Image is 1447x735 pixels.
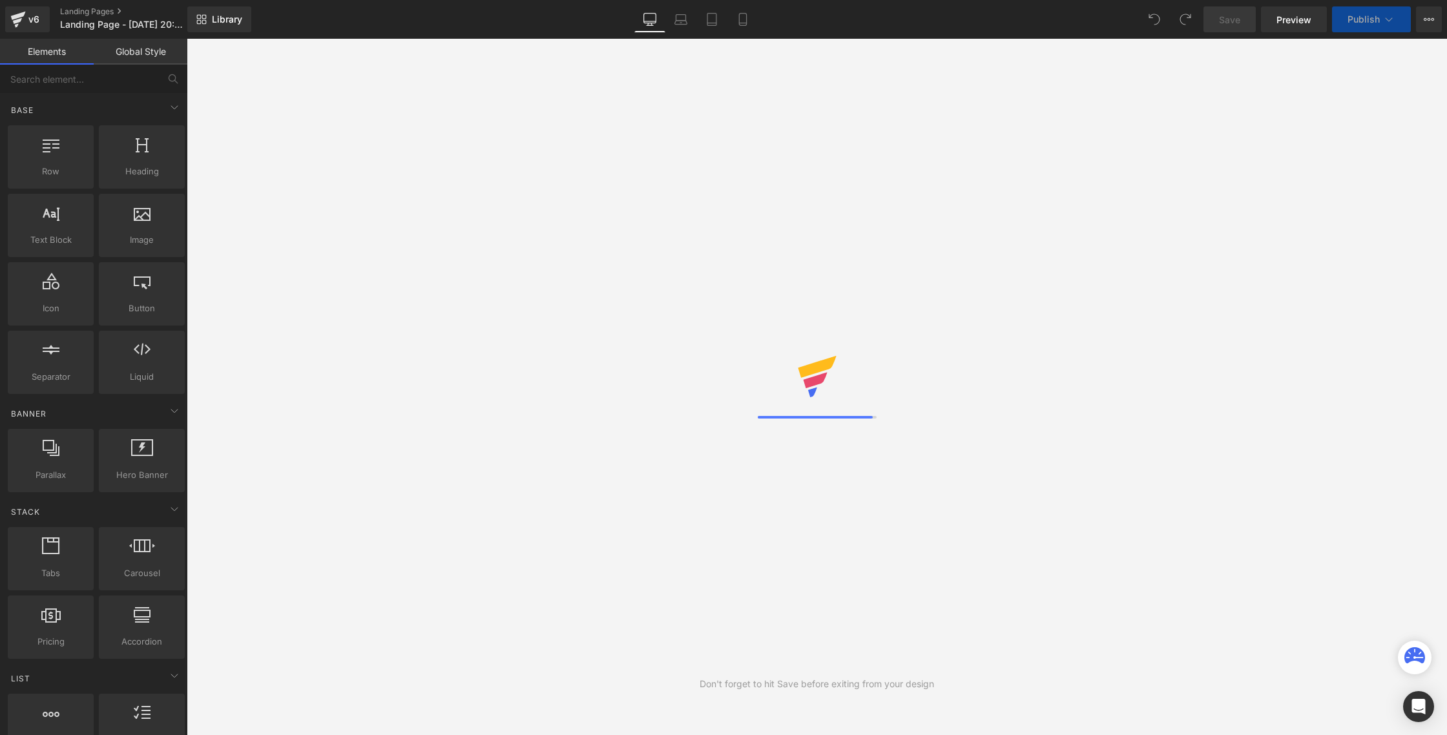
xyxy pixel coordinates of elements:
[1261,6,1327,32] a: Preview
[1172,6,1198,32] button: Redo
[696,6,727,32] a: Tablet
[12,566,90,580] span: Tabs
[10,672,32,685] span: List
[103,370,181,384] span: Liquid
[103,233,181,247] span: Image
[103,635,181,648] span: Accordion
[103,468,181,482] span: Hero Banner
[727,6,758,32] a: Mobile
[12,635,90,648] span: Pricing
[12,468,90,482] span: Parallax
[12,302,90,315] span: Icon
[12,370,90,384] span: Separator
[187,6,251,32] a: New Library
[60,6,209,17] a: Landing Pages
[12,165,90,178] span: Row
[634,6,665,32] a: Desktop
[1332,6,1411,32] button: Publish
[10,506,41,518] span: Stack
[26,11,42,28] div: v6
[103,302,181,315] span: Button
[94,39,187,65] a: Global Style
[5,6,50,32] a: v6
[10,104,35,116] span: Base
[212,14,242,25] span: Library
[60,19,184,30] span: Landing Page - [DATE] 20:44:53
[12,233,90,247] span: Text Block
[1416,6,1442,32] button: More
[1276,13,1311,26] span: Preview
[1141,6,1167,32] button: Undo
[1348,14,1380,25] span: Publish
[103,165,181,178] span: Heading
[10,408,48,420] span: Banner
[700,677,934,691] div: Don't forget to hit Save before exiting from your design
[103,566,181,580] span: Carousel
[1219,13,1240,26] span: Save
[665,6,696,32] a: Laptop
[1403,691,1434,722] div: Open Intercom Messenger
